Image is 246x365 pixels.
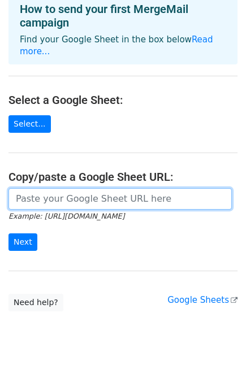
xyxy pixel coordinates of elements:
[8,294,63,311] a: Need help?
[8,212,124,220] small: Example: [URL][DOMAIN_NAME]
[8,233,37,251] input: Next
[189,311,246,365] iframe: Chat Widget
[8,93,238,107] h4: Select a Google Sheet:
[8,170,238,184] h4: Copy/paste a Google Sheet URL:
[8,115,51,133] a: Select...
[20,2,226,29] h4: How to send your first MergeMail campaign
[167,295,238,305] a: Google Sheets
[8,188,232,210] input: Paste your Google Sheet URL here
[20,34,226,58] p: Find your Google Sheet in the box below
[189,311,246,365] div: Widget de chat
[20,34,213,57] a: Read more...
